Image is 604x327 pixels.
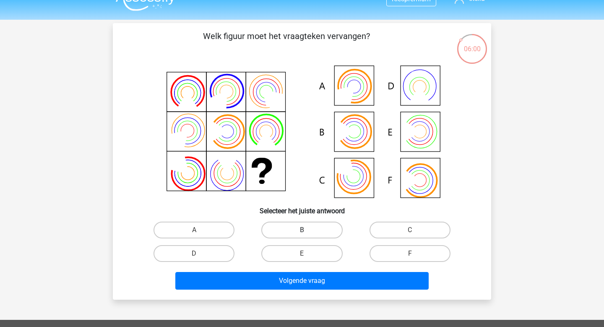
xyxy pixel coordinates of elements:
[370,222,450,238] label: C
[126,30,446,55] p: Welk figuur moet het vraagteken vervangen?
[261,222,342,238] label: B
[154,222,234,238] label: A
[456,33,488,54] div: 06:00
[175,272,429,290] button: Volgende vraag
[261,245,342,262] label: E
[126,200,478,215] h6: Selecteer het juiste antwoord
[370,245,450,262] label: F
[154,245,234,262] label: D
